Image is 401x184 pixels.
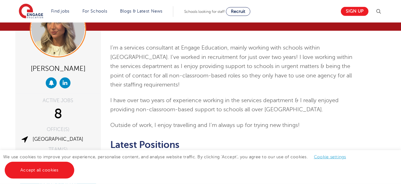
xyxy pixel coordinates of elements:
[120,9,163,13] a: Blogs & Latest News
[19,4,43,19] img: Engage Education
[226,7,250,16] a: Recruit
[20,127,96,132] div: OFFICE(S)
[82,9,107,13] a: For Schools
[110,45,352,88] span: I’m a services consultant at Engage Education, mainly working with schools within [GEOGRAPHIC_DAT...
[314,155,346,159] a: Cookie settings
[110,122,300,128] span: Outside of work, I enjoy travelling and I’m always up for trying new things!
[33,136,83,142] a: [GEOGRAPHIC_DATA]
[20,106,96,122] div: 8
[3,155,352,172] span: We use cookies to improve your experience, personalise content, and analyse website traffic. By c...
[20,147,96,152] div: TEAM(S)
[20,98,96,103] div: ACTIVE JOBS
[110,139,354,150] h2: Latest Positions
[110,97,339,113] span: I have over two years of experience working in the services department & I really enjoyed providi...
[51,9,70,13] a: Find jobs
[20,62,96,74] div: [PERSON_NAME]
[341,7,368,16] a: Sign up
[5,162,74,179] a: Accept all cookies
[231,9,245,14] span: Recruit
[184,9,225,14] span: Schools looking for staff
